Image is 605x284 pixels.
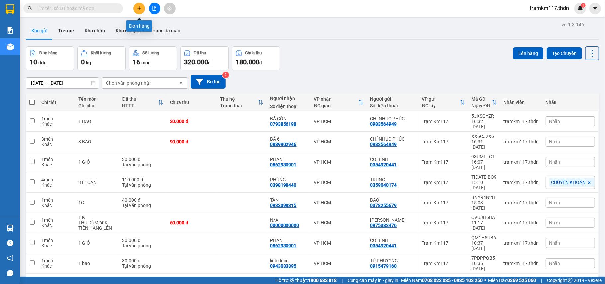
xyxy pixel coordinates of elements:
[472,200,497,211] div: 15:03 [DATE]
[122,182,163,188] div: Tại văn phòng
[220,103,258,108] div: Trạng thái
[232,46,280,70] button: Chưa thu180.000đ
[57,14,103,22] div: PHAN
[270,223,299,228] div: 00000000000
[122,243,163,248] div: Tại văn phòng
[370,197,415,203] div: BẢO
[5,43,53,51] div: 30.000
[38,60,47,65] span: đơn
[147,23,186,39] button: Hàng đã giao
[270,96,307,101] div: Người nhận
[6,6,52,22] div: Trạm Km117
[504,180,539,185] div: tramkm117.thdn
[270,243,297,248] div: 0862930901
[37,5,115,12] input: Tìm tên, số ĐT hoặc mã đơn
[270,203,297,208] div: 0933398315
[314,261,364,266] div: VP HCM
[484,279,486,282] span: ⚪️
[504,220,539,225] div: tramkm117.thdn
[472,119,497,129] div: 16:32 [DATE]
[78,200,115,205] div: 1C
[236,58,259,66] span: 180.000
[149,3,160,14] button: file-add
[41,157,72,162] div: 1 món
[222,72,229,78] sup: 2
[472,195,497,200] div: BNYR4N2H
[78,119,115,124] div: 1 BAO
[119,94,167,111] th: Toggle SortBy
[504,200,539,205] div: tramkm117.thdn
[582,3,584,8] span: 1
[589,3,601,14] button: caret-down
[581,3,586,8] sup: 1
[57,6,73,13] span: Nhận:
[77,46,126,70] button: Khối lượng0kg
[422,103,460,108] div: ĐC lấy
[91,51,111,55] div: Khối lượng
[122,157,163,162] div: 30.000 đ
[78,215,115,220] div: 1 K
[78,96,115,102] div: Tên món
[208,60,211,65] span: đ
[7,255,13,261] span: notification
[549,200,560,205] span: Nhãn
[110,23,147,39] button: Kho công nợ
[170,100,214,105] div: Chưa thu
[549,240,560,246] span: Nhãn
[86,60,91,65] span: kg
[122,103,158,108] div: HTTT
[126,20,152,32] div: Đơn hàng
[472,180,497,190] div: 15:10 [DATE]
[370,243,397,248] div: 0354920441
[308,278,337,283] strong: 1900 633 818
[133,58,140,66] span: 16
[348,277,399,284] span: Cung cấp máy in - giấy in:
[551,179,586,185] span: CHUYỂN KHOẢN
[270,142,297,147] div: 0889902946
[191,75,226,89] button: Bộ lọc
[78,240,115,246] div: 1 GIỎ
[472,96,492,102] div: Mã GD
[170,139,214,144] div: 90.000 đ
[26,78,99,88] input: Select a date range.
[270,121,297,127] div: 0793856198
[28,6,32,11] span: search
[270,136,307,142] div: BÀ 6
[78,159,115,165] div: 1 GIỎ
[122,258,163,263] div: 30.000 đ
[422,261,465,266] div: Trạm Km117
[401,277,483,284] span: Miền Nam
[370,116,415,121] div: CHÍ NHỤC PHÚC
[472,235,497,240] div: QM1H5UB6
[314,119,364,124] div: VP HCM
[270,238,307,243] div: PHAN
[53,23,79,39] button: Trên xe
[472,134,497,139] div: XX6CJ2XG
[194,51,206,55] div: Đã thu
[41,182,72,188] div: Khác
[472,215,497,220] div: CVUJH6BA
[472,174,497,180] div: T7CN3BQ9
[7,240,13,246] span: question-circle
[122,197,163,203] div: 40.000 đ
[81,58,85,66] span: 0
[106,80,152,86] div: Chọn văn phòng nhận
[129,46,177,70] button: Số lượng16món
[549,261,560,266] span: Nhãn
[170,119,214,124] div: 30.000 đ
[270,177,307,182] div: PHÙNG
[6,6,16,13] span: Gửi:
[122,162,163,167] div: Tại văn phòng
[122,203,163,208] div: Tại văn phòng
[122,238,163,243] div: 30.000 đ
[370,223,397,228] div: 0975382476
[152,6,157,11] span: file-add
[26,23,53,39] button: Kho gửi
[513,47,543,59] button: Lên hàng
[472,113,497,119] div: 5JXSQYZR
[41,243,72,248] div: Khác
[370,217,415,223] div: NGUYỄN HÙNG
[311,94,367,111] th: Toggle SortBy
[7,225,14,232] img: warehouse-icon
[422,240,465,246] div: Trạm Km117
